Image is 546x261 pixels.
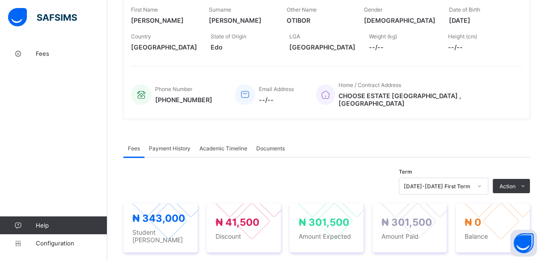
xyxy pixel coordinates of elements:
span: Term [399,169,412,175]
span: ₦ 0 [465,216,481,228]
span: [GEOGRAPHIC_DATA] [131,43,197,51]
button: Open asap [510,230,537,257]
span: Weight (kg) [369,33,397,40]
span: ₦ 301,500 [299,216,349,228]
span: ₦ 343,000 [132,212,185,224]
span: OTIBOR [287,17,351,24]
span: Gender [364,6,382,13]
span: CHOOSE ESTATE [GEOGRAPHIC_DATA] , [GEOGRAPHIC_DATA] [339,92,513,107]
span: Payment History [149,145,190,152]
span: [PHONE_NUMBER] [155,96,212,104]
span: --/-- [369,43,434,51]
span: Home / Contract Address [339,82,401,88]
span: ₦ 301,500 [381,216,432,228]
span: Academic Timeline [199,145,247,152]
span: Fees [36,50,107,57]
span: [DEMOGRAPHIC_DATA] [364,17,436,24]
span: ₦ 41,500 [216,216,259,228]
span: [GEOGRAPHIC_DATA] [289,43,356,51]
span: Email Address [259,86,294,92]
span: Help [36,222,107,229]
span: Date of Birth [449,6,480,13]
span: [PERSON_NAME] [131,17,195,24]
span: Discount [216,232,272,240]
span: Action [499,183,516,190]
span: Amount Paid [381,232,438,240]
span: --/-- [448,43,513,51]
span: [PERSON_NAME] [209,17,273,24]
span: Country [131,33,151,40]
span: Amount Expected [299,232,355,240]
span: Student [PERSON_NAME] [132,228,189,244]
span: Configuration [36,240,107,247]
span: Height (cm) [448,33,477,40]
span: Balance [465,232,521,240]
span: Documents [256,145,285,152]
div: [DATE]-[DATE] First Term [404,183,472,190]
span: --/-- [259,96,294,104]
span: Edo [211,43,276,51]
span: First Name [131,6,158,13]
span: Phone Number [155,86,192,92]
span: Other Name [287,6,317,13]
span: [DATE] [449,17,513,24]
img: safsims [8,8,77,27]
span: Surname [209,6,231,13]
span: State of Origin [211,33,246,40]
span: LGA [289,33,300,40]
span: Fees [128,145,140,152]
